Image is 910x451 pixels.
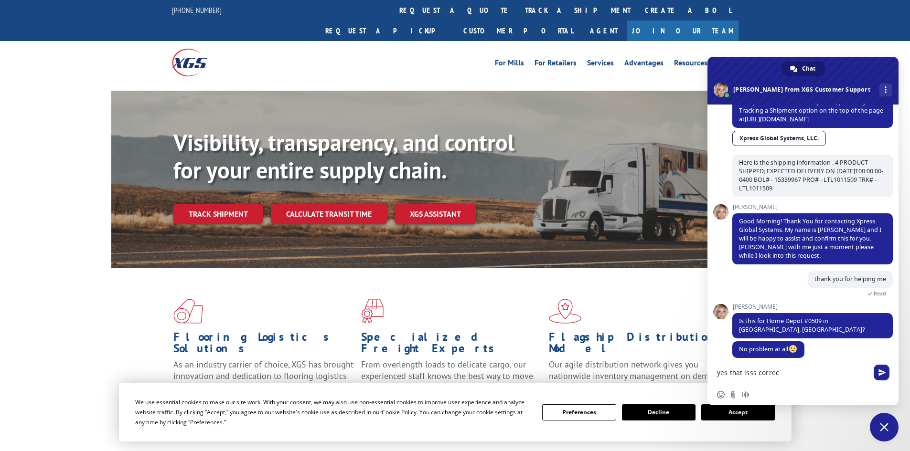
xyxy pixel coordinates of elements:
[119,383,792,441] div: Cookie Consent Prompt
[879,84,892,96] div: More channels
[361,299,384,324] img: xgs-icon-focused-on-flooring-red
[318,21,456,41] a: Request a pickup
[173,204,263,224] a: Track shipment
[173,331,354,359] h1: Flooring Logistics Solutions
[674,59,707,70] a: Resources
[173,359,353,393] span: As an industry carrier of choice, XGS has brought innovation and dedication to flooring logistics...
[587,59,614,70] a: Services
[729,391,737,399] span: Send a file
[361,331,542,359] h1: Specialized Freight Experts
[739,158,883,192] span: Here is the shipping information : 4 PRODUCT SHIPPED; EXPECTED DELIVERY ON [DATE]T00:00:00-0400 B...
[739,345,798,353] span: No problem at all
[395,204,476,224] a: XGS ASSISTANT
[549,331,729,359] h1: Flagship Distribution Model
[874,290,886,297] span: Read
[271,204,387,224] a: Calculate transit time
[739,217,881,260] span: Good Morning! Thank You for contacting Xpress Global Systems. My name is [PERSON_NAME] and I will...
[580,21,627,41] a: Agent
[361,359,542,401] p: From overlength loads to delicate cargo, our experienced staff knows the best way to move your fr...
[732,304,893,310] span: [PERSON_NAME]
[739,317,865,334] span: Is this for Home Depot #0509 in [GEOGRAPHIC_DATA], [GEOGRAPHIC_DATA]?
[745,115,809,123] a: [URL][DOMAIN_NAME]
[173,127,514,185] b: Visibility, transparency, and control for your entire supply chain.
[874,365,889,380] span: Send
[535,59,577,70] a: For Retailers
[495,59,524,70] a: For Mills
[802,62,815,76] span: Chat
[717,368,868,377] textarea: Compose your message...
[742,391,749,399] span: Audio message
[135,397,531,427] div: We use essential cookies to make our site work. With your consent, we may also use non-essential ...
[172,5,222,15] a: [PHONE_NUMBER]
[456,21,580,41] a: Customer Portal
[732,204,893,210] span: [PERSON_NAME]
[173,299,203,324] img: xgs-icon-total-supply-chain-intelligence-red
[190,418,223,426] span: Preferences
[814,275,886,283] span: thank you for helping me
[782,62,825,76] div: Chat
[549,359,725,381] span: Our agile distribution network gives you nationwide inventory management on demand.
[382,408,417,416] span: Cookie Policy
[549,299,582,324] img: xgs-icon-flagship-distribution-model-red
[622,404,696,420] button: Decline
[739,98,883,123] span: Hi! If you need to track a shipment, please try our Tracking a Shipment option on the top of the ...
[627,21,739,41] a: Join Our Team
[542,404,616,420] button: Preferences
[732,131,826,146] a: Xpress Global Systems, LLC.
[701,404,775,420] button: Accept
[717,391,725,399] span: Insert an emoji
[624,59,664,70] a: Advantages
[870,413,899,441] div: Close chat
